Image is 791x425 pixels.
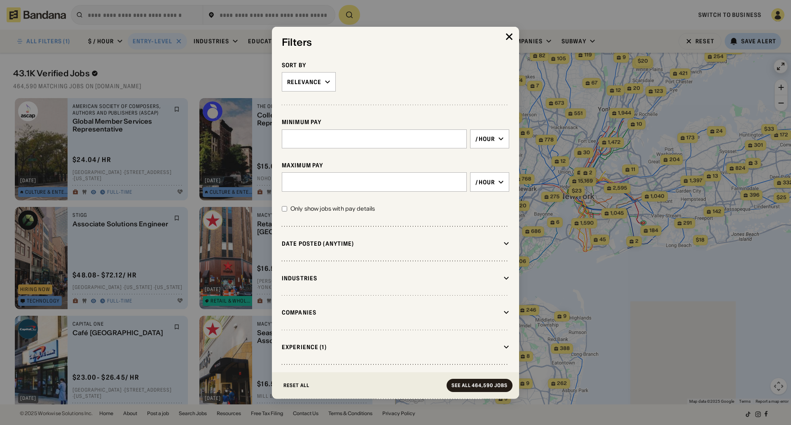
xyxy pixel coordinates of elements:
div: /hour [475,135,495,142]
div: Only show jobs with pay details [290,204,375,213]
div: Filters [282,36,509,48]
div: Industries [282,274,500,282]
div: Sort By [282,61,509,69]
div: Minimum Pay [282,118,509,126]
div: See all 464,590 jobs [452,383,508,388]
div: Reset All [283,383,309,388]
div: /hour [475,178,495,185]
div: Companies [282,309,500,316]
div: Experience (1) [282,343,500,351]
div: Date Posted (Anytime) [282,240,500,247]
div: Maximum Pay [282,162,509,169]
div: Relevance [287,78,321,85]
